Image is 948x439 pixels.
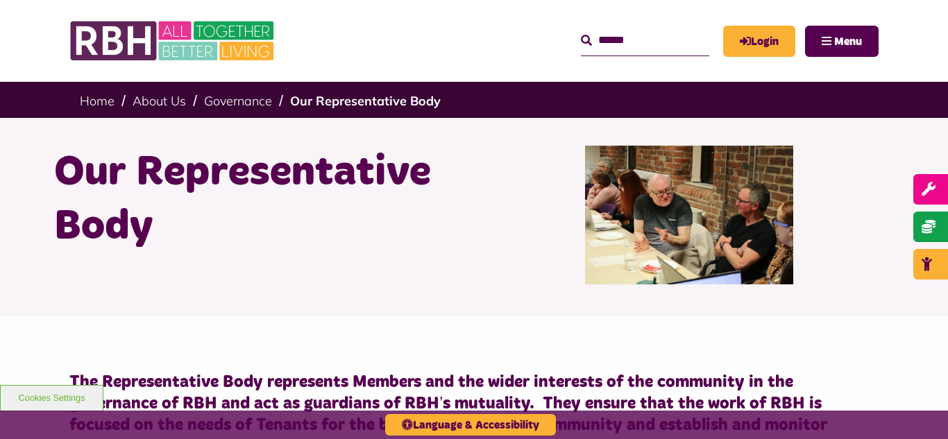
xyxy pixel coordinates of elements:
button: Language & Accessibility [385,414,556,436]
a: Home [80,93,115,109]
input: Search [581,26,709,55]
iframe: Netcall Web Assistant for live chat [886,377,948,439]
a: About Us [133,93,186,109]
button: Navigation [805,26,879,57]
a: MyRBH [723,26,795,57]
img: Rep Body [585,146,793,284]
a: Governance [204,93,272,109]
a: Our Representative Body [290,93,441,109]
span: Menu [834,36,862,47]
img: RBH [69,14,278,68]
h1: Our Representative Body [54,146,464,254]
